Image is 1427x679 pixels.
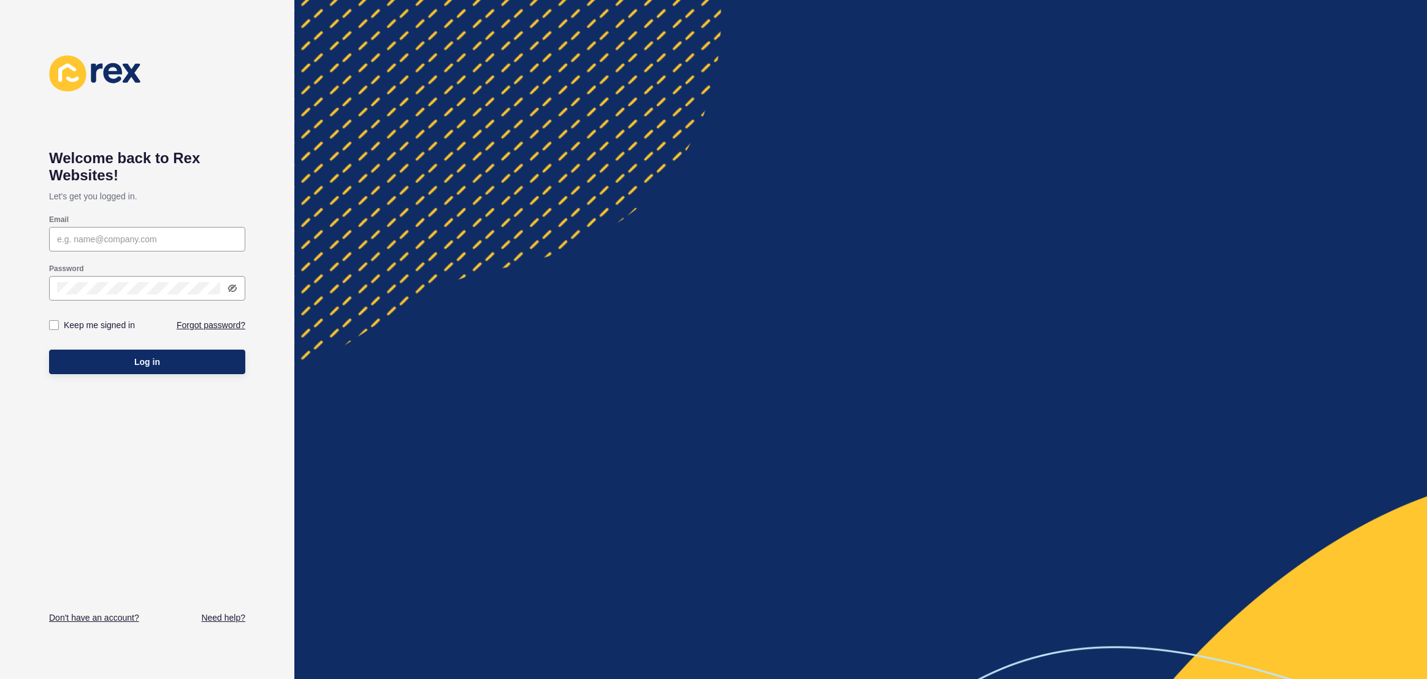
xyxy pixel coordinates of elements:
label: Password [49,264,84,274]
button: Log in [49,350,245,374]
h1: Welcome back to Rex Websites! [49,150,245,184]
p: Let's get you logged in. [49,184,245,209]
span: Log in [134,356,160,368]
label: Keep me signed in [64,319,135,331]
a: Don't have an account? [49,612,139,624]
a: Forgot password? [177,319,245,331]
a: Need help? [201,612,245,624]
label: Email [49,215,69,224]
input: e.g. name@company.com [57,233,237,245]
